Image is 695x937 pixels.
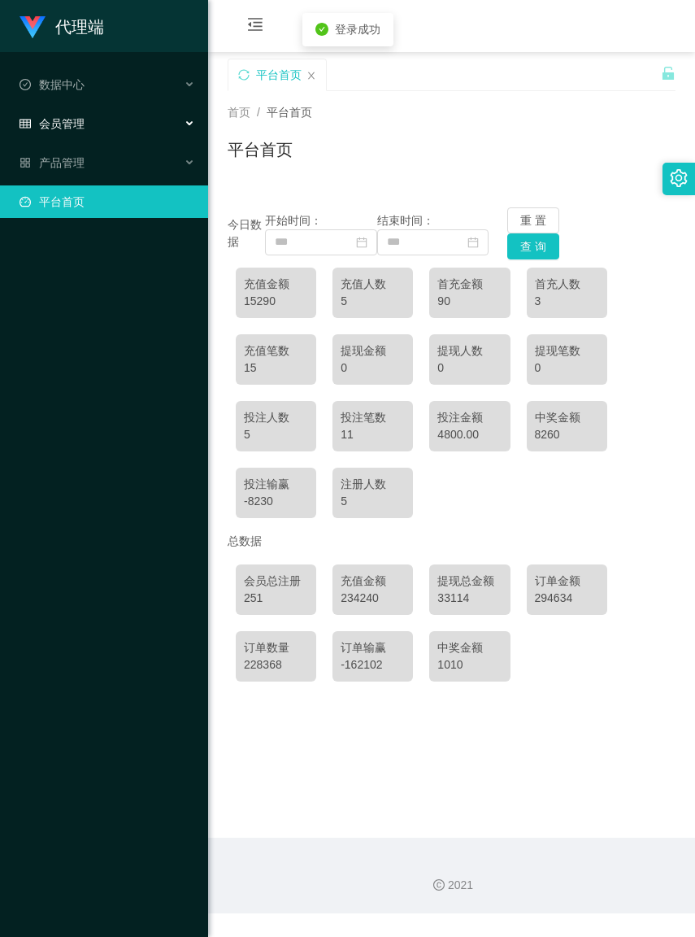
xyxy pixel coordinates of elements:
[433,879,445,891] i: 图标: copyright
[437,639,502,656] div: 中奖金额
[244,493,308,510] div: -8230
[341,493,405,510] div: 5
[244,476,308,493] div: 投注输赢
[341,342,405,360] div: 提现金额
[20,185,195,218] a: 图标: dashboard平台首页
[437,573,502,590] div: 提现总金额
[20,157,31,168] i: 图标: appstore-o
[356,237,367,248] i: 图标: calendar
[20,117,85,130] span: 会员管理
[437,276,502,293] div: 首充金额
[244,409,308,426] div: 投注人数
[256,59,302,90] div: 平台首页
[228,216,265,251] div: 今日数据
[437,656,502,673] div: 1010
[341,573,405,590] div: 充值金额
[341,409,405,426] div: 投注笔数
[535,426,599,443] div: 8260
[244,656,308,673] div: 228368
[335,23,380,36] span: 登录成功
[306,71,316,81] i: 图标: close
[507,233,559,259] button: 查 询
[228,106,250,119] span: 首页
[244,293,308,310] div: 15290
[221,877,682,894] div: 2021
[377,214,434,227] span: 结束时间：
[437,360,502,377] div: 0
[535,409,599,426] div: 中奖金额
[661,66,675,81] i: 图标: unlock
[244,276,308,293] div: 充值金额
[437,426,502,443] div: 4800.00
[535,573,599,590] div: 订单金额
[244,360,308,377] div: 15
[535,590,599,607] div: 294634
[315,23,328,36] i: icon: check-circle
[437,590,502,607] div: 33114
[228,137,293,162] h1: 平台首页
[244,342,308,360] div: 充值笔数
[257,106,260,119] span: /
[244,426,308,443] div: 5
[341,276,405,293] div: 充值人数
[341,476,405,493] div: 注册人数
[20,16,46,39] img: logo.9652507e.png
[228,1,283,53] i: 图标: menu-fold
[244,590,308,607] div: 251
[535,276,599,293] div: 首充人数
[267,106,312,119] span: 平台首页
[670,169,688,187] i: 图标: setting
[437,293,502,310] div: 90
[20,156,85,169] span: 产品管理
[467,237,479,248] i: 图标: calendar
[535,342,599,360] div: 提现笔数
[228,526,675,556] div: 总数据
[341,360,405,377] div: 0
[507,207,559,233] button: 重 置
[20,20,104,33] a: 代理端
[244,573,308,590] div: 会员总注册
[20,118,31,129] i: 图标: table
[20,78,85,91] span: 数据中心
[437,342,502,360] div: 提现人数
[341,656,405,673] div: -162102
[535,360,599,377] div: 0
[20,79,31,90] i: 图标: check-circle-o
[55,1,104,53] h1: 代理端
[238,69,250,81] i: 图标: sync
[341,426,405,443] div: 11
[265,214,322,227] span: 开始时间：
[244,639,308,656] div: 订单数量
[341,293,405,310] div: 5
[437,409,502,426] div: 投注金额
[341,639,405,656] div: 订单输赢
[341,590,405,607] div: 234240
[535,293,599,310] div: 3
